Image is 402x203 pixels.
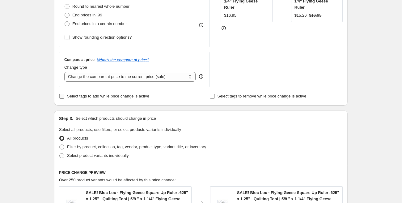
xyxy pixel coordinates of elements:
span: Show rounding direction options? [72,35,132,40]
h3: Compare at price [64,57,95,62]
span: Change type [64,65,87,70]
span: Select tags to add while price change is active [67,94,149,98]
div: help [198,73,204,80]
span: Select all products, use filters, or select products variants individually [59,127,181,132]
span: End prices in a certain number [72,21,127,26]
strike: $16.95 [309,12,321,19]
div: $16.95 [224,12,236,19]
span: End prices in .99 [72,13,102,17]
span: Round to nearest whole number [72,4,129,9]
h2: Step 3. [59,115,73,122]
span: Over 250 product variants would be affected by this price change: [59,178,176,182]
p: Select which products should change in price [76,115,156,122]
button: What's the compare at price? [97,58,149,62]
h6: PRICE CHANGE PREVIEW [59,170,343,175]
span: Select product variants individually [67,153,129,158]
span: Filter by product, collection, tag, vendor, product type, variant title, or inventory [67,145,206,149]
div: $15.26 [294,12,307,19]
span: Select tags to remove while price change is active [218,94,307,98]
span: All products [67,136,88,140]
